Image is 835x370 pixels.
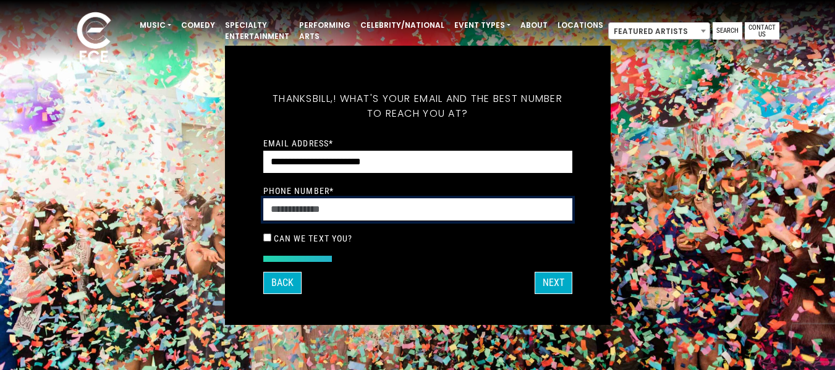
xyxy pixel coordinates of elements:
span: Featured Artists [609,23,710,40]
a: Locations [553,15,608,36]
a: Celebrity/National [355,15,449,36]
h5: Thanks ! What's your email and the best number to reach you at? [263,77,572,136]
a: Search [713,22,742,40]
a: Contact Us [745,22,779,40]
span: Bill, [313,91,333,106]
span: Featured Artists [608,22,710,40]
a: Event Types [449,15,515,36]
a: Music [135,15,176,36]
label: Phone Number [263,185,334,196]
a: Specialty Entertainment [220,15,294,47]
button: Back [263,272,302,294]
img: ece_new_logo_whitev2-1.png [63,9,125,69]
a: Comedy [176,15,220,36]
label: Can we text you? [274,233,353,244]
a: Performing Arts [294,15,355,47]
button: Next [535,272,572,294]
a: About [515,15,553,36]
label: Email Address [263,138,334,149]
